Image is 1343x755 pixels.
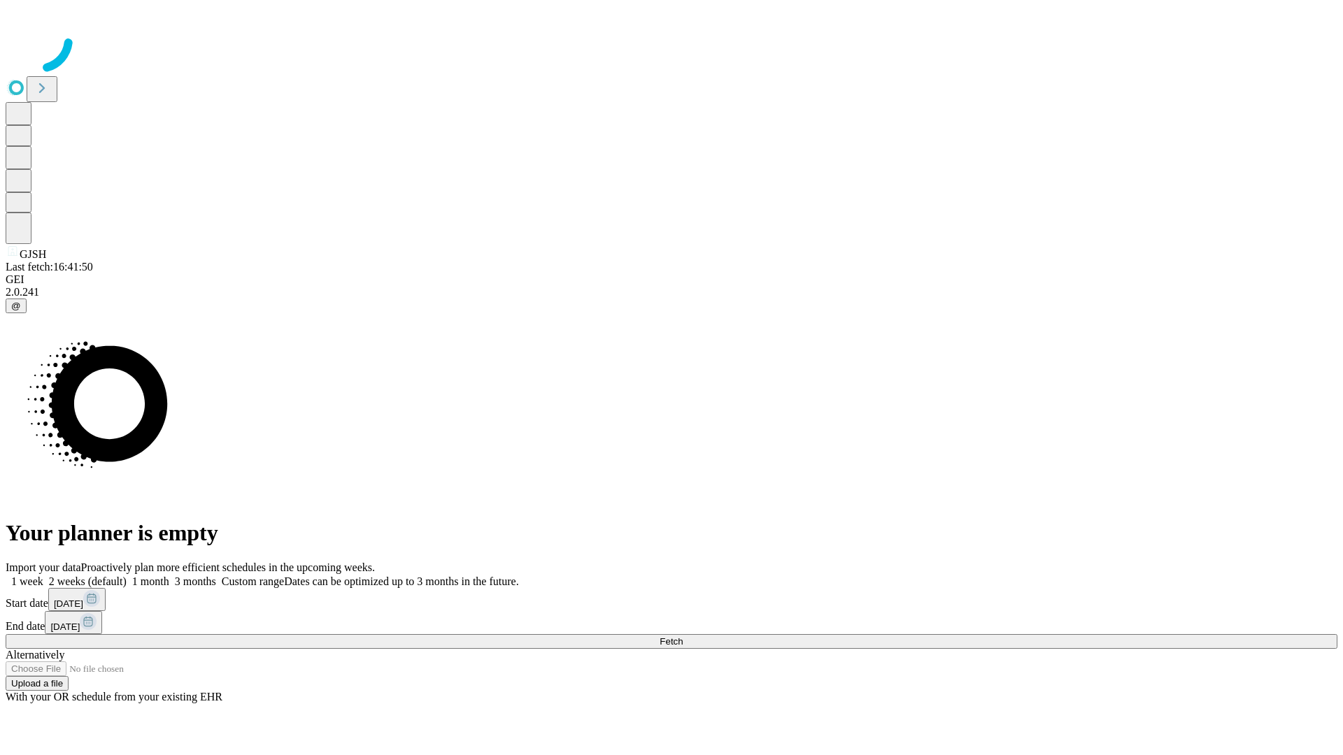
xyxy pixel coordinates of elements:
[48,588,106,611] button: [DATE]
[11,575,43,587] span: 1 week
[6,273,1337,286] div: GEI
[660,636,683,647] span: Fetch
[54,598,83,609] span: [DATE]
[81,561,375,573] span: Proactively plan more efficient schedules in the upcoming weeks.
[6,634,1337,649] button: Fetch
[6,611,1337,634] div: End date
[6,299,27,313] button: @
[6,261,93,273] span: Last fetch: 16:41:50
[6,561,81,573] span: Import your data
[49,575,127,587] span: 2 weeks (default)
[20,248,46,260] span: GJSH
[6,676,69,691] button: Upload a file
[45,611,102,634] button: [DATE]
[6,520,1337,546] h1: Your planner is empty
[132,575,169,587] span: 1 month
[6,649,64,661] span: Alternatively
[6,286,1337,299] div: 2.0.241
[284,575,518,587] span: Dates can be optimized up to 3 months in the future.
[6,691,222,703] span: With your OR schedule from your existing EHR
[50,621,80,632] span: [DATE]
[6,588,1337,611] div: Start date
[175,575,216,587] span: 3 months
[11,301,21,311] span: @
[222,575,284,587] span: Custom range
